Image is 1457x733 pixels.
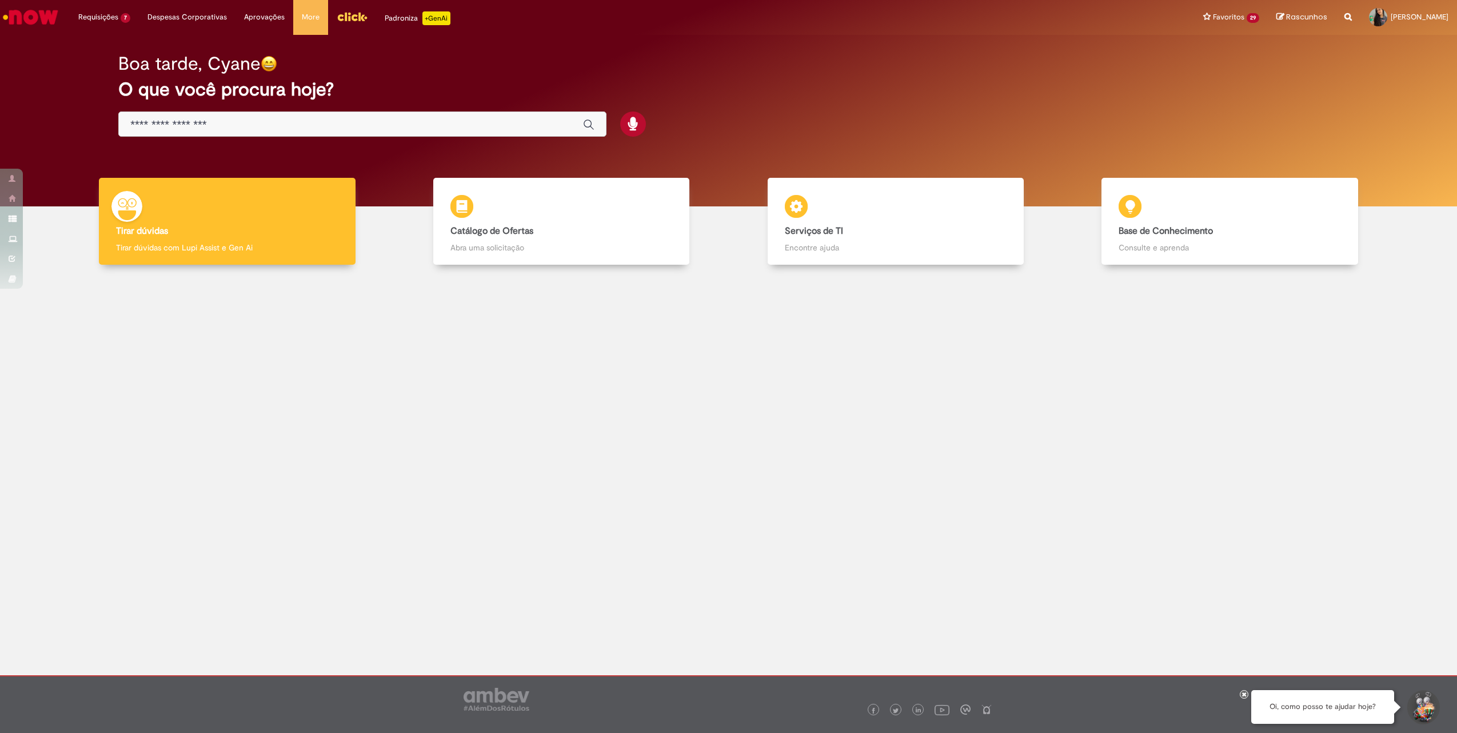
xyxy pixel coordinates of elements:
h2: Boa tarde, Cyane [118,54,261,74]
img: logo_footer_ambev_rotulo_gray.png [464,688,529,711]
span: 7 [121,13,130,23]
p: +GenAi [422,11,450,25]
a: Rascunhos [1276,12,1327,23]
img: ServiceNow [1,6,60,29]
button: Iniciar Conversa de Suporte [1406,690,1440,724]
b: Tirar dúvidas [116,225,168,237]
b: Serviços de TI [785,225,843,237]
p: Encontre ajuda [785,242,1007,253]
img: logo_footer_youtube.png [935,702,949,717]
b: Base de Conhecimento [1119,225,1213,237]
img: logo_footer_linkedin.png [916,707,921,714]
a: Serviços de TI Encontre ajuda [729,178,1063,265]
span: 29 [1247,13,1259,23]
p: Tirar dúvidas com Lupi Assist e Gen Ai [116,242,338,253]
b: Catálogo de Ofertas [450,225,533,237]
h2: O que você procura hoje? [118,79,1339,99]
div: Oi, como posso te ajudar hoje? [1251,690,1394,724]
span: Aprovações [244,11,285,23]
a: Base de Conhecimento Consulte e aprenda [1063,178,1397,265]
span: [PERSON_NAME] [1391,12,1448,22]
span: Despesas Corporativas [147,11,227,23]
img: logo_footer_facebook.png [871,708,876,714]
img: happy-face.png [261,55,277,72]
img: click_logo_yellow_360x200.png [337,8,368,25]
span: Rascunhos [1286,11,1327,22]
img: logo_footer_naosei.png [981,704,992,715]
img: logo_footer_workplace.png [960,704,971,715]
span: Favoritos [1213,11,1244,23]
a: Tirar dúvidas Tirar dúvidas com Lupi Assist e Gen Ai [60,178,394,265]
p: Consulte e aprenda [1119,242,1341,253]
img: logo_footer_twitter.png [893,708,899,714]
p: Abra uma solicitação [450,242,673,253]
span: More [302,11,320,23]
span: Requisições [78,11,118,23]
a: Catálogo de Ofertas Abra uma solicitação [394,178,729,265]
div: Padroniza [385,11,450,25]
